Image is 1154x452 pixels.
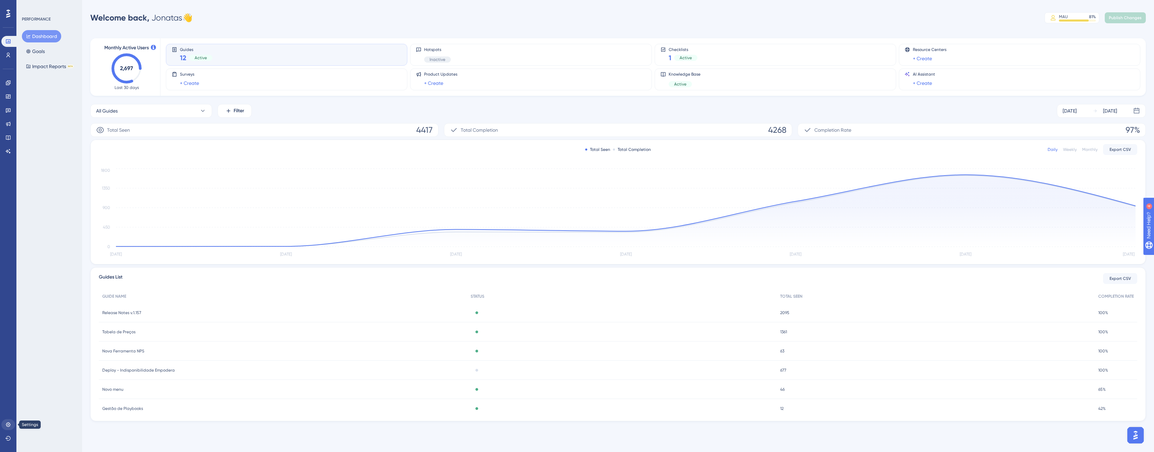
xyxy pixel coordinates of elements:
span: Monthly Active Users [104,44,149,52]
span: 100% [1098,310,1108,315]
tspan: 450 [103,225,110,230]
div: Total Completion [613,147,651,152]
span: STATUS [471,294,484,299]
tspan: 1350 [102,186,110,191]
tspan: 1800 [101,168,110,173]
button: Dashboard [22,30,61,42]
tspan: [DATE] [960,252,971,257]
span: Publish Changes [1109,15,1142,21]
button: Export CSV [1103,144,1137,155]
div: [DATE] [1103,107,1117,115]
span: Active [674,81,686,87]
button: Filter [218,104,252,118]
span: Active [680,55,692,61]
tspan: [DATE] [1123,252,1135,257]
button: Goals [22,45,49,57]
span: Export CSV [1110,276,1131,281]
span: Completion Rate [814,126,851,134]
button: Impact ReportsBETA [22,60,78,73]
span: Product Updates [424,72,457,77]
span: 100% [1098,348,1108,354]
div: Weekly [1063,147,1077,152]
span: Export CSV [1110,147,1131,152]
span: 4417 [416,125,433,135]
span: Deploy - Indisponibilidade Empodera [102,367,175,373]
div: [DATE] [1063,107,1077,115]
span: 4268 [768,125,786,135]
button: Publish Changes [1105,12,1146,23]
div: Jonatas 👋 [90,12,193,23]
span: Tabela de Preços [102,329,135,335]
div: MAU [1059,14,1068,20]
div: Daily [1048,147,1058,152]
span: Hotspots [424,47,451,52]
span: Novo menu [102,387,123,392]
span: Knowledge Base [669,72,700,77]
span: 677 [780,367,786,373]
span: Guides [180,47,212,52]
div: Monthly [1082,147,1098,152]
span: Nova Ferramenta NPS [102,348,144,354]
span: Checklists [669,47,697,52]
span: All Guides [96,107,118,115]
span: 63 [780,348,784,354]
span: 100% [1098,367,1108,373]
span: 2095 [780,310,789,315]
tspan: [DATE] [620,252,632,257]
span: 97% [1126,125,1140,135]
span: 12 [780,406,784,411]
span: 12 [180,53,186,63]
button: All Guides [90,104,212,118]
span: Gestão de Playbooks [102,406,143,411]
span: Last 30 days [115,85,139,90]
button: Export CSV [1103,273,1137,284]
span: Filter [234,107,244,115]
tspan: [DATE] [280,252,292,257]
a: + Create [913,54,932,63]
tspan: 0 [107,244,110,249]
tspan: [DATE] [450,252,462,257]
span: Inactive [430,57,445,62]
span: 46 [780,387,785,392]
span: Active [195,55,207,61]
span: Total Completion [461,126,498,134]
iframe: UserGuiding AI Assistant Launcher [1125,425,1146,445]
span: 42% [1098,406,1106,411]
div: BETA [67,65,74,68]
tspan: [DATE] [110,252,122,257]
div: Total Seen [585,147,610,152]
span: TOTAL SEEN [780,294,802,299]
span: AI Assistant [913,72,935,77]
span: 1 [669,53,671,63]
span: Total Seen [107,126,130,134]
span: 100% [1098,329,1108,335]
tspan: [DATE] [790,252,801,257]
span: Welcome back, [90,13,149,23]
span: Release Notes v.1.157 [102,310,141,315]
span: GUIDE NAME [102,294,126,299]
text: 2,697 [120,65,133,72]
div: PERFORMANCE [22,16,51,22]
span: 1361 [780,329,787,335]
span: COMPLETION RATE [1098,294,1134,299]
span: Guides List [99,273,122,284]
span: 65% [1098,387,1106,392]
a: + Create [913,79,932,87]
span: Resource Centers [913,47,946,52]
tspan: 900 [103,205,110,210]
div: 4 [48,3,50,9]
a: + Create [180,79,199,87]
span: Surveys [180,72,199,77]
a: + Create [424,79,443,87]
div: 81 % [1089,14,1096,20]
span: Need Help? [16,2,43,10]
